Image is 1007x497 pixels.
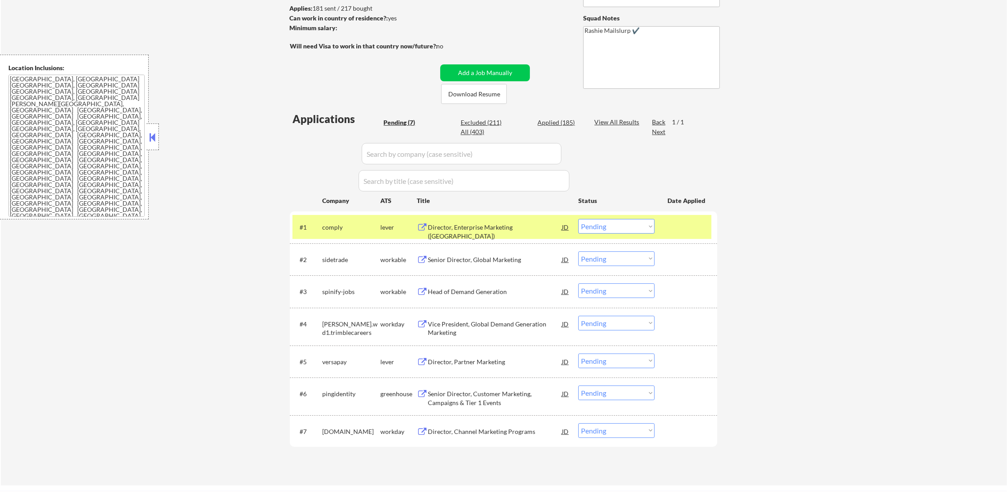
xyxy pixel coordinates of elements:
[380,223,417,232] div: lever
[300,287,315,296] div: #3
[380,196,417,205] div: ATS
[300,320,315,329] div: #4
[561,283,570,299] div: JD
[380,320,417,329] div: workday
[290,42,438,50] strong: Will need Visa to work in that country now/future?:
[322,358,380,366] div: versapay
[441,84,507,104] button: Download Resume
[300,223,315,232] div: #1
[322,390,380,398] div: pingidentity
[461,118,505,127] div: Excluded (211)
[380,287,417,296] div: workable
[380,255,417,264] div: workable
[583,14,720,23] div: Squad Notes
[322,255,380,264] div: sidetrade
[667,196,707,205] div: Date Applied
[362,143,561,164] input: Search by company (case sensitive)
[300,427,315,436] div: #7
[561,354,570,370] div: JD
[428,390,562,407] div: Senior Director, Customer Marketing, Campaigns & Tier 1 Events
[289,24,337,32] strong: Minimum salary:
[428,320,562,337] div: Vice President, Global Demand Generation Marketing
[289,4,437,13] div: 181 sent / 217 bought
[428,223,562,240] div: Director, Enterprise Marketing ([GEOGRAPHIC_DATA])
[561,219,570,235] div: JD
[672,118,692,127] div: 1 / 1
[440,64,530,81] button: Add a Job Manually
[300,390,315,398] div: #6
[594,118,642,127] div: View All Results
[380,390,417,398] div: greenhouse
[428,358,562,366] div: Director, Partner Marketing
[359,170,569,191] input: Search by title (case sensitive)
[380,358,417,366] div: lever
[578,192,655,208] div: Status
[561,386,570,402] div: JD
[383,118,428,127] div: Pending (7)
[461,127,505,136] div: All (403)
[322,196,380,205] div: Company
[537,118,582,127] div: Applied (185)
[561,423,570,439] div: JD
[292,114,380,124] div: Applications
[561,316,570,332] div: JD
[436,42,462,51] div: no
[380,427,417,436] div: workday
[561,251,570,267] div: JD
[300,255,315,264] div: #2
[428,427,562,436] div: Director, Channel Marketing Programs
[428,287,562,296] div: Head of Demand Generation
[322,427,380,436] div: [DOMAIN_NAME]
[652,118,666,127] div: Back
[417,196,570,205] div: Title
[8,64,145,72] div: Location Inclusions:
[289,4,312,12] strong: Applies:
[652,127,666,136] div: Next
[322,287,380,296] div: spinify-jobs
[300,358,315,366] div: #5
[289,14,388,22] strong: Can work in country of residence?:
[289,14,434,23] div: yes
[322,320,380,337] div: [PERSON_NAME].wd1.trimblecareers
[428,255,562,264] div: Senior Director, Global Marketing
[322,223,380,232] div: comply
